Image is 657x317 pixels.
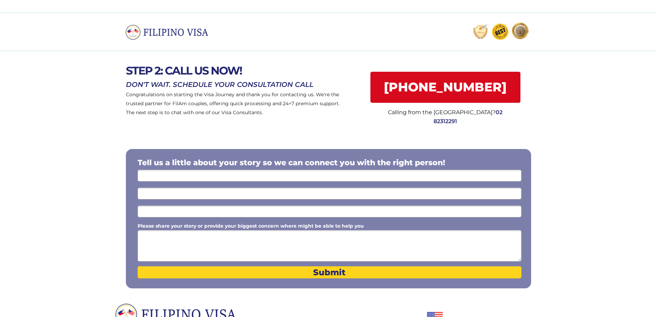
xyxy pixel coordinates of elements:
[388,109,496,116] span: Calling from the [GEOGRAPHIC_DATA]?
[370,72,520,103] a: [PHONE_NUMBER]
[138,266,521,278] button: Submit
[138,267,521,277] span: Submit
[126,64,242,77] span: STEP 2: CALL US NOW!
[126,80,313,89] span: DON'T WAIT. SCHEDULE YOUR CONSULTATION CALL
[138,223,364,229] span: Please share your story or provide your biggest concern where might be able to help you
[370,80,520,95] span: [PHONE_NUMBER]
[126,91,340,116] span: Congratulations on starting the Visa Journey and thank you for contacting us. We're the trusted p...
[138,158,445,167] span: Tell us a little about your story so we can connect you with the right person!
